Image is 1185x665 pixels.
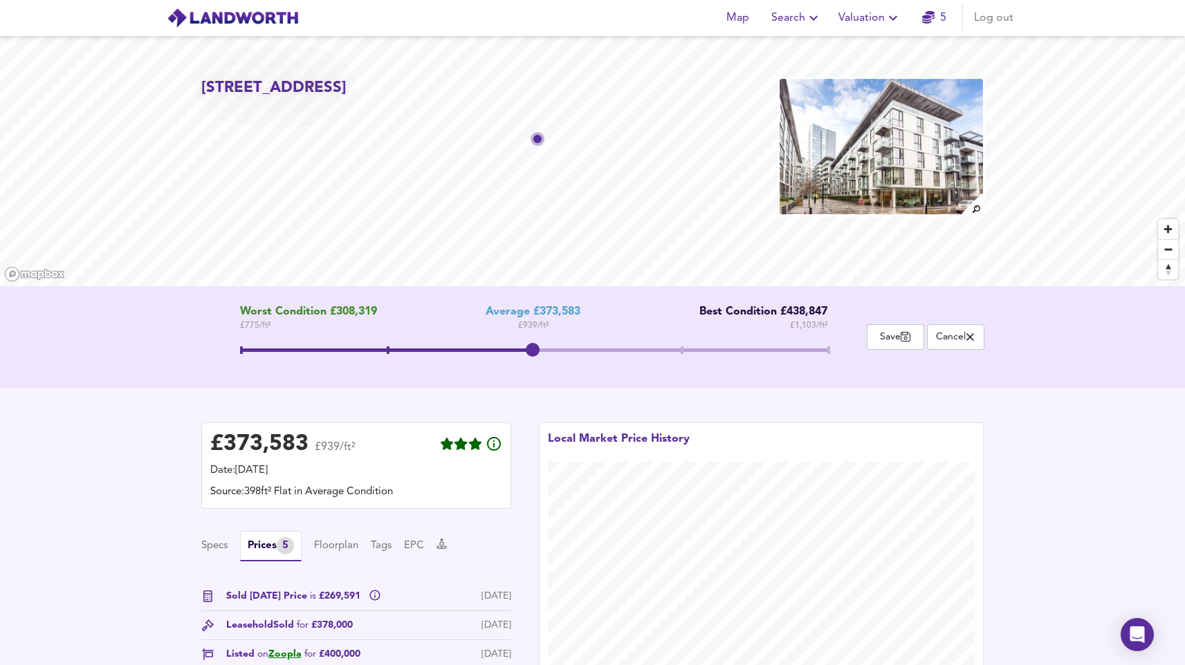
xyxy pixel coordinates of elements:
span: Log out [974,8,1013,28]
div: Average £373,583 [486,306,580,319]
button: Tags [371,538,392,554]
span: on [257,649,268,659]
img: logo [167,8,299,28]
button: Search [766,4,827,32]
span: £ 775 / ft² [240,319,377,332]
span: for [297,620,309,630]
span: is [310,591,316,601]
div: Best Condition £438,847 [689,306,827,319]
span: £ 939 / ft² [518,319,549,332]
div: £ 373,583 [210,434,309,455]
div: Source: 398ft² Flat in Average Condition [210,485,502,500]
button: Log out [968,4,1019,32]
button: Save [867,324,924,350]
img: property [778,77,984,216]
span: Cancel [935,330,977,344]
button: Specs [201,538,228,554]
span: for [304,649,316,659]
span: Map [722,8,755,28]
div: 5 [277,537,294,554]
span: £ 1,103 / ft² [790,319,827,332]
a: Mapbox homepage [4,266,65,282]
a: Zoopla [268,649,302,659]
button: Prices5 [240,531,302,561]
span: Worst Condition £308,319 [240,306,377,319]
div: Leasehold [226,618,353,633]
div: Date: [DATE] [210,463,502,478]
button: Valuation [833,4,907,32]
button: Reset bearing to north [1158,259,1178,279]
span: Zoom out [1158,240,1178,259]
span: Listed £400,000 [226,647,360,662]
img: search [960,192,984,216]
button: EPC [404,538,424,554]
span: Valuation [838,8,901,28]
div: Local Market Price History [548,431,690,462]
div: [DATE] [481,647,511,662]
div: [DATE] [481,589,511,603]
div: Prices [248,537,294,554]
button: Cancel [927,324,984,350]
button: Zoom in [1158,219,1178,239]
div: Open Intercom Messenger [1121,618,1154,651]
h2: [STREET_ADDRESS] [201,77,347,99]
span: Sold £378,000 [273,618,353,633]
button: Zoom out [1158,239,1178,259]
button: 5 [912,4,957,32]
button: Map [716,4,760,32]
span: Reset bearing to north [1158,260,1178,279]
span: £939/ft² [315,442,356,462]
div: [DATE] [481,618,511,633]
a: 5 [922,8,946,28]
span: Sold [DATE] Price £269,591 [226,589,363,603]
button: Floorplan [314,538,358,554]
span: Save [874,330,917,344]
span: Search [771,8,822,28]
